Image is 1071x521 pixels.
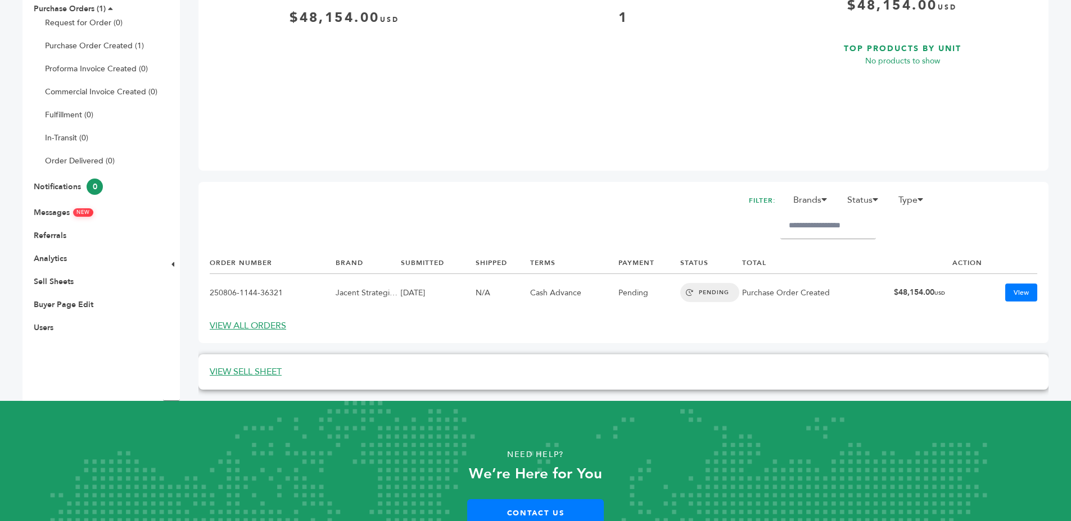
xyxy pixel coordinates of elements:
[780,212,876,239] input: Filter by keywords
[1005,284,1037,301] a: View
[210,287,283,298] a: 250806-1144-36321
[530,274,618,312] td: Cash Advance
[742,274,893,312] td: Purchase Order Created
[469,464,602,484] strong: We’re Here for You
[45,40,144,51] a: Purchase Order Created (1)
[210,319,286,332] a: VIEW ALL ORDERS
[401,274,476,312] td: [DATE]
[401,253,476,273] th: SUBMITTED
[45,156,115,166] a: Order Delivered (0)
[476,253,530,273] th: SHIPPED
[210,365,282,378] a: VIEW SELL SHEET
[45,86,157,97] a: Commercial Invoice Created (0)
[336,274,401,312] td: Jacent Strategic Manufacturing, LLC
[34,3,106,14] a: Purchase Orders (1)
[336,253,401,273] th: BRAND
[530,253,618,273] th: TERMS
[767,33,1037,150] a: TOP PRODUCTS BY UNIT No products to show
[742,253,893,273] th: TOTAL
[34,322,53,333] a: Users
[618,253,680,273] th: PAYMENT
[680,283,739,302] span: PENDING
[53,446,1018,463] p: Need Help?
[45,17,123,28] a: Request for Order (0)
[767,54,1037,68] p: No products to show
[210,253,336,273] th: ORDER NUMBER
[938,3,957,12] span: USD
[894,253,982,273] th: ACTION
[680,253,742,273] th: STATUS
[749,193,776,208] h2: FILTER:
[894,274,982,312] td: $48,154.00
[34,276,74,287] a: Sell Sheets
[45,132,88,143] a: In-Transit (0)
[34,299,93,310] a: Buyer Page Edit
[45,63,148,74] a: Proforma Invoice Created (0)
[934,290,945,296] span: USD
[34,230,66,241] a: Referrals
[380,15,400,24] span: USD
[788,193,839,212] li: Brands
[73,208,93,217] span: NEW
[34,181,103,192] a: Notifications0
[45,109,93,120] a: Fulfillment (0)
[842,193,891,212] li: Status
[87,179,103,195] span: 0
[34,207,93,218] a: MessagesNEW
[767,33,1037,54] h3: TOP PRODUCTS BY UNIT
[893,193,936,212] li: Type
[210,8,480,28] div: $48,154.00
[489,8,758,28] div: 1
[476,274,530,312] td: N/A
[34,253,67,264] a: Analytics
[618,274,680,312] td: Pending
